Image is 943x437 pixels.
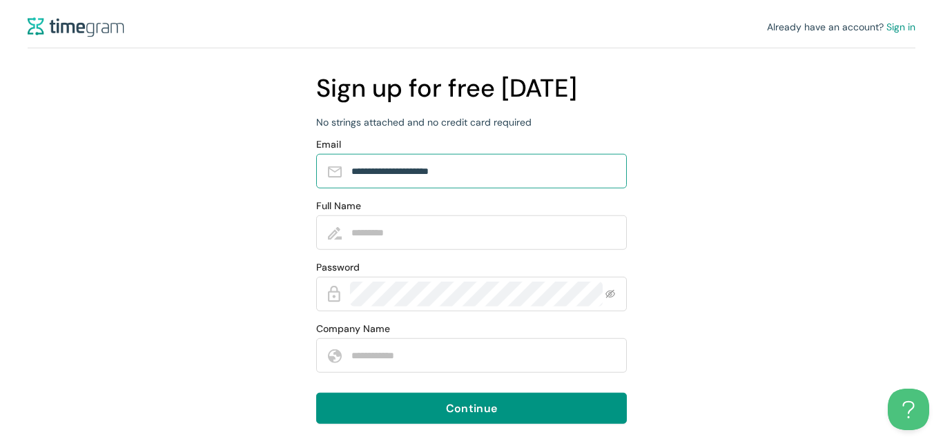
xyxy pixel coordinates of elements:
[328,286,340,302] img: Password%20icon.e6694d69a3b8da29ba6a8b8d8359ce16.svg
[328,349,342,363] img: Company%20icon.c222445eb950a146372b83a9c9ab74ae.svg
[316,115,627,130] div: No strings attached and no credit card required
[328,166,342,178] img: workEmail.b6d5193ac24512bb5ed340f0fc694c1d.svg
[316,322,390,336] label: Company Name
[446,400,497,417] span: Continue
[316,393,627,424] button: Continue
[888,389,929,430] iframe: Help Scout Beacon - Open
[351,220,612,245] input: Full Name
[316,199,361,213] label: Full Name
[767,19,915,35] div: Already have an account?
[316,137,341,152] label: Email
[350,282,603,307] input: Password
[351,159,612,184] input: Email
[328,227,342,240] img: Full%20name%20icon.25ce2520c1c1aa6d8a02b822b08db3ff.svg
[886,21,915,33] span: Sign in
[351,343,612,368] input: Company Name
[28,17,124,37] img: logo
[605,289,615,299] span: eye-invisible
[316,260,360,275] label: Password
[316,68,627,108] h1: Sign up for free [DATE]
